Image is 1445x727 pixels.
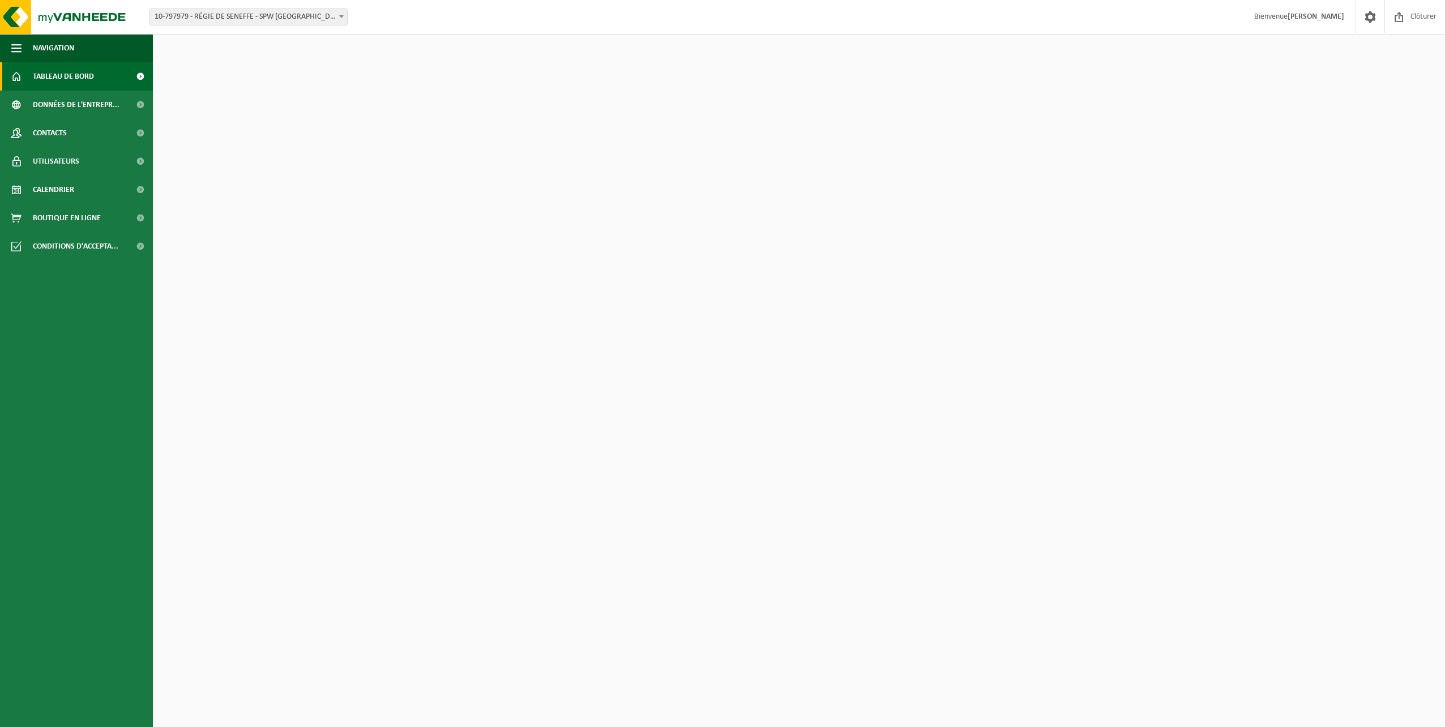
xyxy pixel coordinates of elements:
[33,91,119,119] span: Données de l'entrepr...
[33,204,101,232] span: Boutique en ligne
[33,232,118,260] span: Conditions d'accepta...
[33,147,79,176] span: Utilisateurs
[150,9,347,25] span: 10-797979 - RÉGIE DE SENEFFE - SPW CHARLEROI - SENEFFE
[33,176,74,204] span: Calendrier
[33,119,67,147] span: Contacts
[33,62,94,91] span: Tableau de bord
[1288,12,1344,21] strong: [PERSON_NAME]
[149,8,348,25] span: 10-797979 - RÉGIE DE SENEFFE - SPW CHARLEROI - SENEFFE
[33,34,74,62] span: Navigation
